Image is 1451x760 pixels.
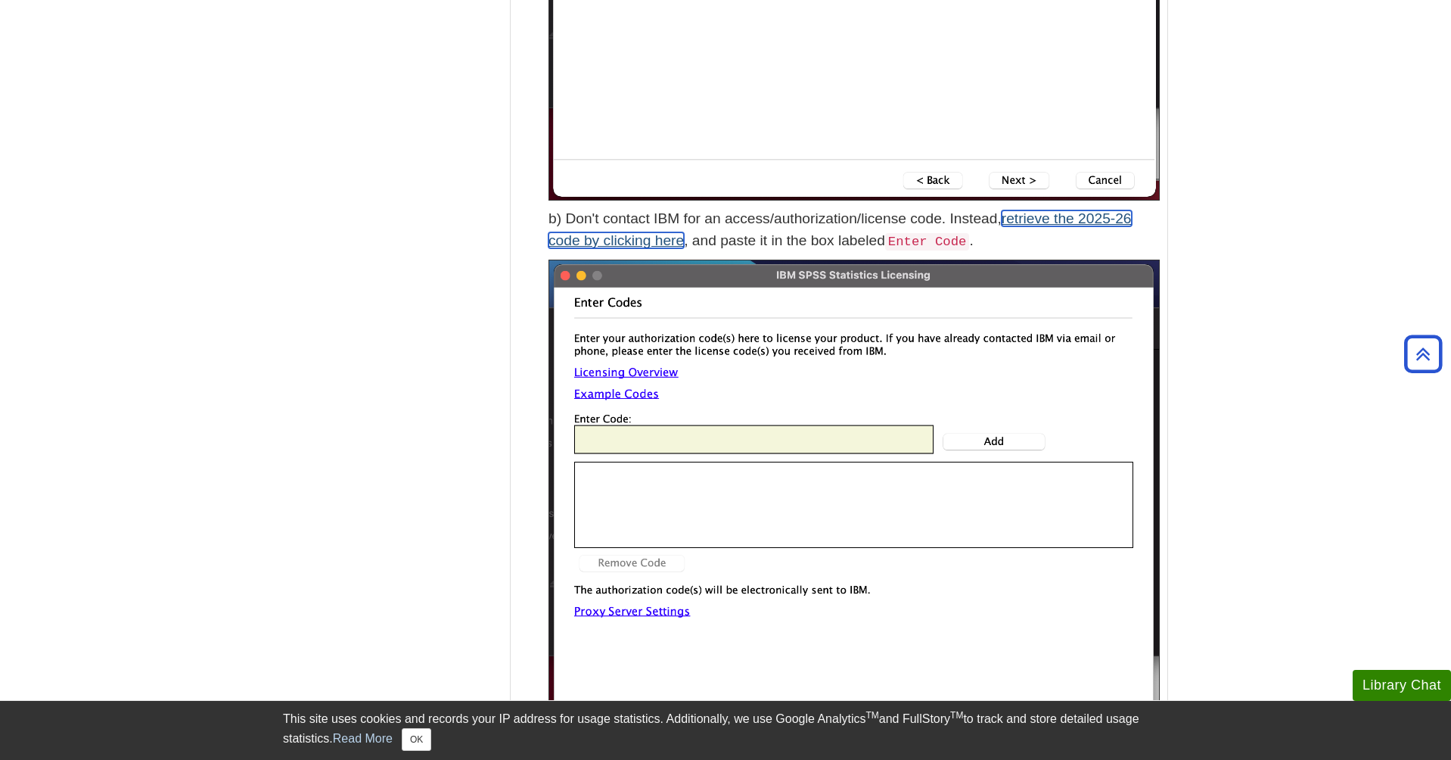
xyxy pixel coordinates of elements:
[402,728,431,751] button: Close
[865,710,878,721] sup: TM
[950,710,963,721] sup: TM
[283,710,1168,751] div: This site uses cookies and records your IP address for usage statistics. Additionally, we use Goo...
[548,260,1160,748] img: 'Enter Codes' window.
[1353,670,1451,701] button: Library Chat
[548,210,1132,248] a: retrieve the 2025-26 code by clicking here
[1399,344,1447,364] a: Back to Top
[885,233,970,251] code: Enter Code
[548,208,1160,252] p: b) Don't contact IBM for an access/authorization/license code. Instead, , and paste it in the box...
[333,732,393,745] a: Read More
